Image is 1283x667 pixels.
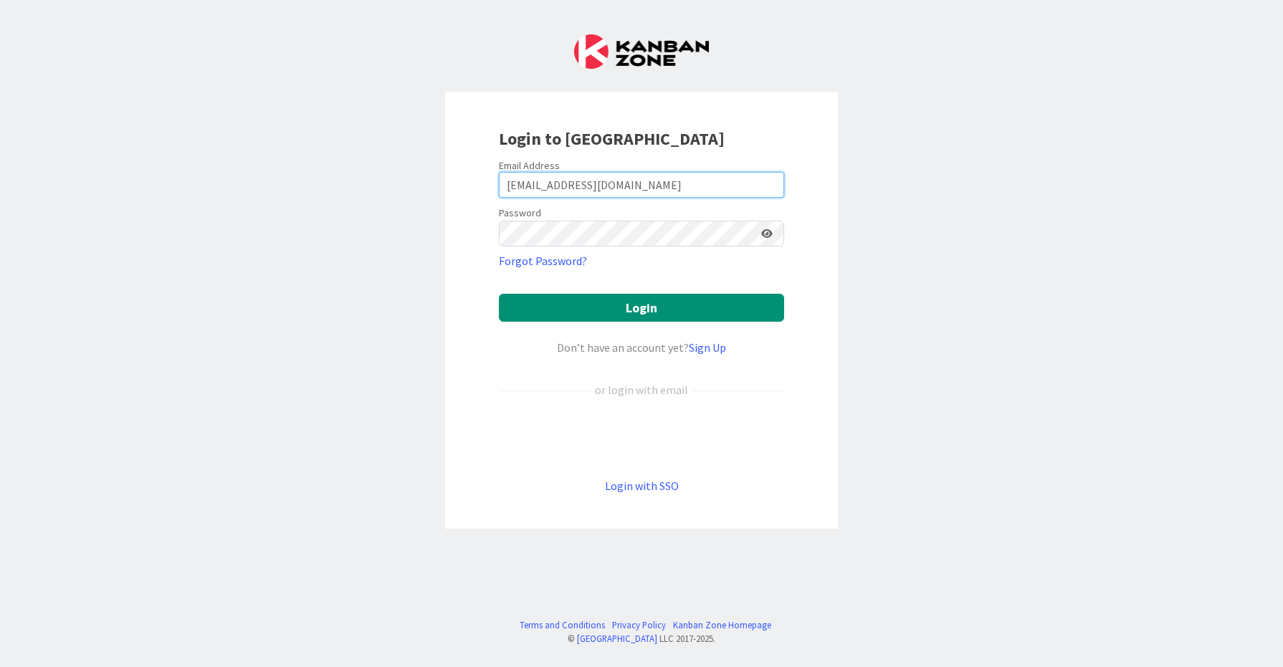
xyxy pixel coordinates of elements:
a: [GEOGRAPHIC_DATA] [577,633,657,644]
button: Login [499,294,784,322]
a: Forgot Password? [499,252,587,269]
div: Don’t have an account yet? [499,339,784,356]
label: Email Address [499,159,560,172]
b: Login to [GEOGRAPHIC_DATA] [499,128,725,150]
a: Terms and Conditions [520,618,605,632]
div: or login with email [591,381,692,398]
a: Sign Up [689,340,726,355]
div: © LLC 2017- 2025 . [512,632,771,646]
img: Kanban Zone [574,34,709,69]
a: Login with SSO [605,479,679,493]
a: Kanban Zone Homepage [673,618,771,632]
a: Privacy Policy [612,618,666,632]
iframe: Sign in with Google Button [492,422,791,454]
label: Password [499,206,541,221]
